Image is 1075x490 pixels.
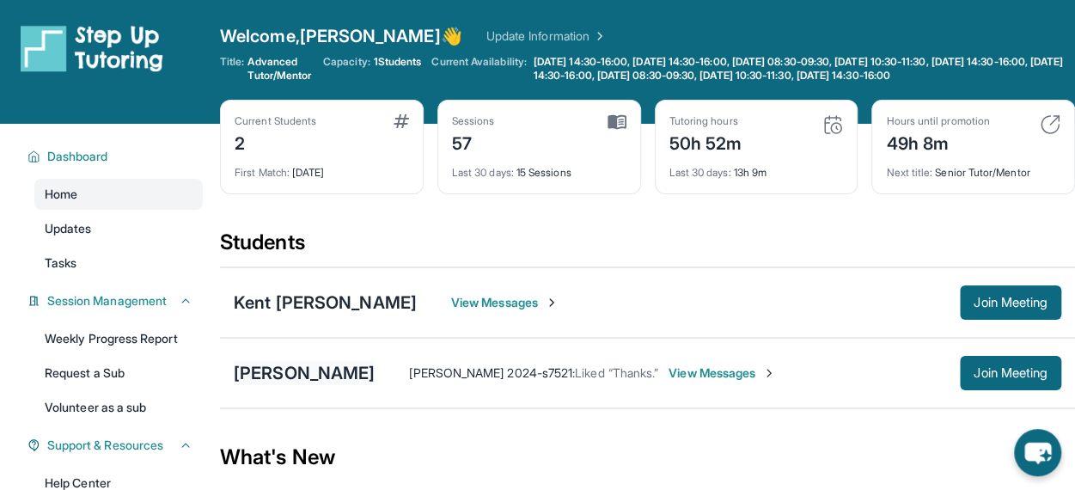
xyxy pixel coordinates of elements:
div: Hours until promotion [886,114,989,128]
span: Next title : [886,166,932,179]
button: Session Management [40,292,192,309]
div: 13h 9m [669,156,844,180]
span: Tasks [45,254,76,272]
div: Senior Tutor/Mentor [886,156,1060,180]
img: card [822,114,843,135]
div: [PERSON_NAME] [234,361,375,385]
a: Updates [34,213,203,244]
span: Dashboard [47,148,108,165]
div: Sessions [452,114,495,128]
span: Join Meeting [974,297,1048,308]
div: 50h 52m [669,128,742,156]
img: card [608,114,626,130]
a: Tasks [34,248,203,279]
span: 1 Students [374,55,422,69]
a: Volunteer as a sub [34,392,203,423]
span: Liked “Thanks.” [575,365,658,380]
div: Current Students [235,114,316,128]
div: 2 [235,128,316,156]
img: logo [21,24,163,72]
button: Join Meeting [960,285,1061,320]
span: View Messages [669,364,776,382]
span: Last 30 days : [669,166,731,179]
div: 49h 8m [886,128,989,156]
span: Current Availability: [431,55,526,83]
img: card [394,114,409,128]
div: Kent [PERSON_NAME] [234,291,417,315]
div: 57 [452,128,495,156]
a: Weekly Progress Report [34,323,203,354]
div: Students [220,229,1075,266]
span: Home [45,186,77,203]
span: Join Meeting [974,368,1048,378]
span: [DATE] 14:30-16:00, [DATE] 14:30-16:00, [DATE] 08:30-09:30, [DATE] 10:30-11:30, [DATE] 14:30-16:0... [534,55,1072,83]
span: Last 30 days : [452,166,514,179]
img: card [1040,114,1060,135]
span: Welcome, [PERSON_NAME] 👋 [220,24,462,48]
a: Update Information [486,28,607,45]
button: Support & Resources [40,437,192,454]
span: Advanced Tutor/Mentor [247,55,313,83]
button: Dashboard [40,148,192,165]
button: Join Meeting [960,356,1061,390]
a: Home [34,179,203,210]
div: [DATE] [235,156,409,180]
span: First Match : [235,166,290,179]
span: Capacity: [323,55,370,69]
button: chat-button [1014,429,1061,476]
div: Tutoring hours [669,114,742,128]
div: 15 Sessions [452,156,626,180]
a: Request a Sub [34,358,203,389]
span: [PERSON_NAME] 2024-s7521 : [409,365,575,380]
span: View Messages [451,294,559,311]
img: Chevron-Right [545,296,559,309]
a: [DATE] 14:30-16:00, [DATE] 14:30-16:00, [DATE] 08:30-09:30, [DATE] 10:30-11:30, [DATE] 14:30-16:0... [530,55,1075,83]
span: Support & Resources [47,437,163,454]
span: Title: [220,55,244,83]
span: Updates [45,220,92,237]
img: Chevron-Right [762,366,776,380]
img: Chevron Right [589,28,607,45]
span: Session Management [47,292,167,309]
